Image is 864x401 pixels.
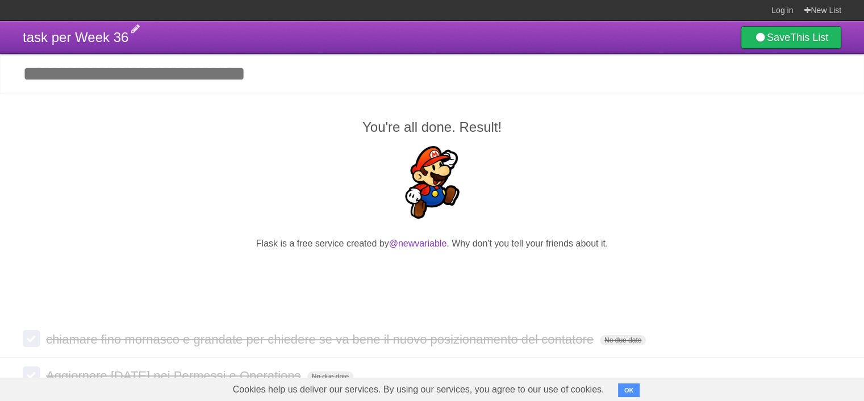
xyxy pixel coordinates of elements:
span: Aggiornare [DATE] nei Permessi e Operations [46,369,303,383]
span: Cookies help us deliver our services. By using our services, you agree to our use of cookies. [222,378,616,401]
span: No due date [307,371,353,382]
b: This List [790,32,828,43]
img: Super Mario [396,146,469,219]
span: task per Week 36 [23,30,128,45]
h2: You're all done. Result! [23,117,841,137]
span: chiamare fino mornasco e grandate per chiedere se va bene il nuovo posizionamento del contatore [46,332,596,346]
button: OK [618,383,640,397]
span: No due date [600,335,646,345]
label: Done [23,366,40,383]
iframe: X Post Button [412,265,453,281]
a: @newvariable [389,239,447,248]
p: Flask is a free service created by . Why don't you tell your friends about it. [23,237,841,250]
label: Done [23,330,40,347]
a: SaveThis List [741,26,841,49]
